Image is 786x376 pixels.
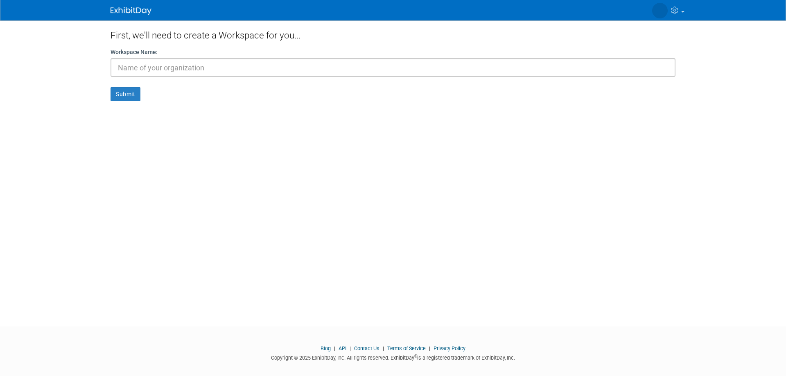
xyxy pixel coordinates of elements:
button: Submit [111,87,140,101]
a: API [339,345,346,351]
label: Workspace Name: [111,48,158,56]
sup: ® [414,354,417,358]
a: Terms of Service [387,345,426,351]
span: | [332,345,337,351]
span: | [427,345,432,351]
a: Contact Us [354,345,379,351]
span: | [348,345,353,351]
div: First, we'll need to create a Workspace for you... [111,20,675,48]
a: Privacy Policy [434,345,465,351]
input: Name of your organization [111,58,675,77]
img: Amna Chishty [652,3,668,18]
img: ExhibitDay [111,7,151,15]
span: | [381,345,386,351]
a: Blog [321,345,331,351]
